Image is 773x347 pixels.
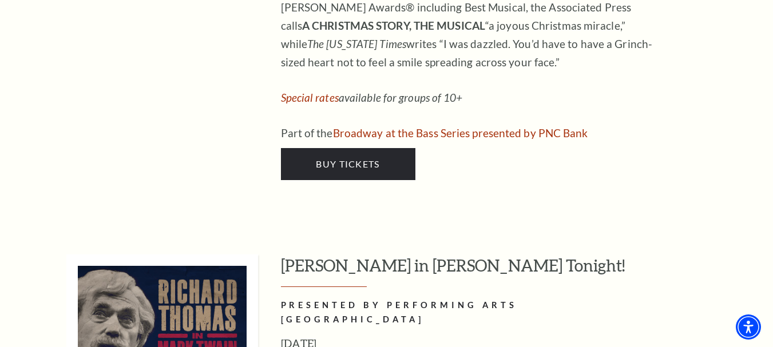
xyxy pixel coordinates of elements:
[307,37,406,50] em: The [US_STATE] Times
[333,126,588,139] a: Broadway at the Bass Series presented by PNC Bank
[316,158,379,169] span: Buy Tickets
[281,91,463,104] em: available for groups of 10+
[281,148,415,180] a: Buy Tickets
[302,19,485,32] strong: A CHRISTMAS STORY, THE MUSICAL
[281,91,339,104] a: Special rates
[281,298,653,327] h2: PRESENTED BY PERFORMING ARTS [GEOGRAPHIC_DATA]
[281,124,653,142] p: Part of the
[281,254,742,287] h3: [PERSON_NAME] in [PERSON_NAME] Tonight!
[736,314,761,340] div: Accessibility Menu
